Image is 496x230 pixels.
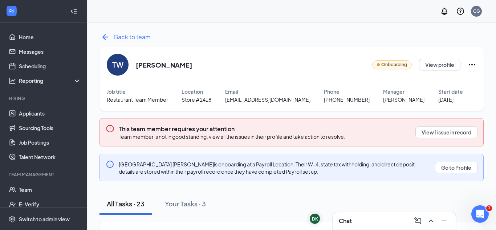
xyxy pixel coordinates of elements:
svg: ChevronUp [427,217,435,225]
span: [PERSON_NAME] [383,96,424,104]
svg: WorkstreamLogo [8,7,15,15]
button: Go to Profile [435,162,477,173]
svg: Settings [9,215,16,223]
span: Manager [383,88,404,96]
a: Home [19,30,81,44]
a: Job Postings [19,135,81,150]
svg: Error [106,124,114,133]
div: Team Management [9,172,80,178]
svg: Collapse [70,8,77,15]
svg: ComposeMessage [414,217,422,225]
span: Onboarding [381,61,407,68]
svg: Minimize [440,217,448,225]
span: Team member is not in good standing, view all the issues in their profile and take action to reso... [119,133,345,140]
span: Back to team [114,32,151,41]
button: View 1 issue in record [415,126,477,138]
svg: QuestionInfo [456,7,465,16]
svg: ArrowLeftNew [99,31,111,43]
button: ComposeMessage [412,215,424,227]
span: 1 [486,205,492,211]
iframe: Intercom live chat [471,205,489,223]
a: Talent Network [19,150,81,164]
a: Applicants [19,106,81,121]
button: View profile [419,59,460,70]
div: Your Tasks · 3 [165,199,206,208]
a: Team [19,182,81,197]
div: CG [473,8,480,14]
span: [EMAIL_ADDRESS][DOMAIN_NAME] [225,96,310,104]
svg: Ellipses [468,60,476,69]
div: Hiring [9,95,80,101]
svg: Analysis [9,77,16,84]
div: TW [112,60,123,70]
span: Email [225,88,238,96]
span: Job title [107,88,126,96]
div: Switch to admin view [19,215,70,223]
span: [GEOGRAPHIC_DATA] [PERSON_NAME] is onboarding at a Payroll Location. Their W-4, state tax withhol... [119,161,415,175]
div: All Tasks · 23 [107,199,145,208]
button: Minimize [438,215,450,227]
h3: Chat [339,217,352,225]
a: Scheduling [19,59,81,73]
span: Start date [438,88,463,96]
span: Location [182,88,203,96]
div: DK [312,216,318,222]
a: E-Verify [19,197,81,211]
span: [DATE] [438,96,454,104]
a: Sourcing Tools [19,121,81,135]
button: ChevronUp [425,215,437,227]
div: Reporting [19,77,81,84]
h2: [PERSON_NAME] [136,60,192,69]
span: Phone [324,88,340,96]
span: [PHONE_NUMBER] [324,96,370,104]
a: ArrowLeftNewBack to team [99,31,151,43]
svg: Notifications [440,7,449,16]
svg: Info [106,160,114,169]
span: Store #2418 [182,96,211,104]
span: Restaurant Team Member [107,96,168,104]
h3: This team member requires your attention [119,125,345,133]
a: Messages [19,44,81,59]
